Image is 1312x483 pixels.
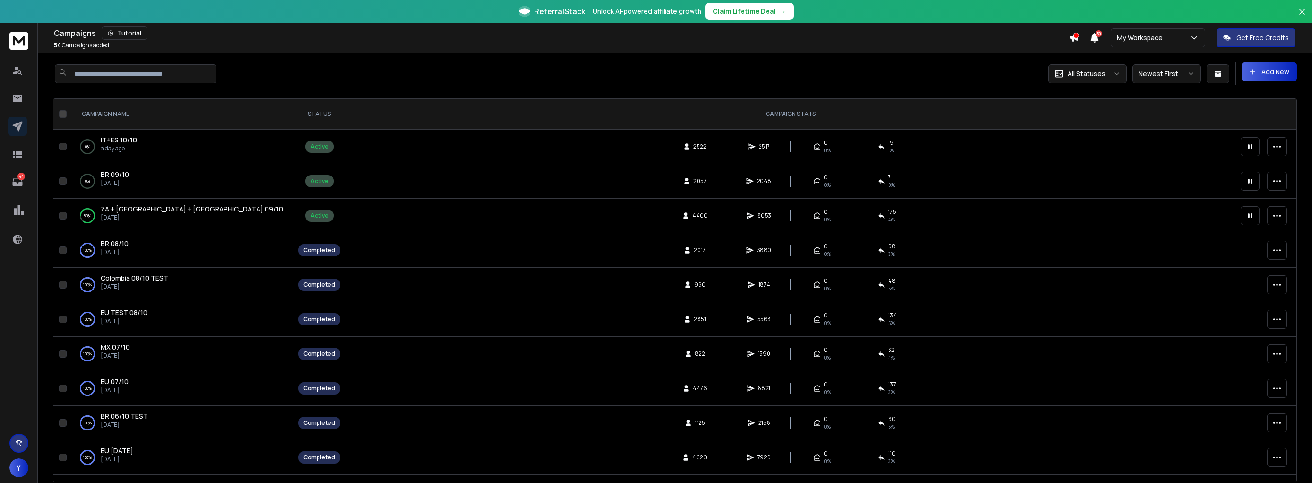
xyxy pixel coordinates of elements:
td: 100%BR 08/10[DATE] [70,233,293,268]
span: 2158 [758,419,770,427]
a: BR 09/10 [101,170,129,179]
p: Unlock AI-powered affiliate growth [593,7,701,16]
span: 0% [824,354,831,361]
span: 7 [888,174,891,181]
span: 2048 [757,177,771,185]
div: Active [311,177,328,185]
span: 1125 [695,419,705,427]
a: 44 [8,173,27,192]
a: IT+ES 10/10 [101,135,137,145]
span: 5563 [757,316,771,323]
span: 50 [1096,30,1102,37]
span: 0 [824,208,828,216]
span: 0 [824,312,828,319]
div: Completed [303,454,335,461]
td: 85%ZA + [GEOGRAPHIC_DATA] + [GEOGRAPHIC_DATA] 09/10[DATE] [70,199,293,233]
span: ZA + [GEOGRAPHIC_DATA] + [GEOGRAPHIC_DATA] 09/10 [101,204,283,213]
span: 2057 [693,177,707,185]
p: a day ago [101,145,137,152]
p: 100 % [83,453,92,462]
span: IT+ES 10/10 [101,135,137,144]
div: Completed [303,281,335,289]
th: CAMPAIGN STATS [346,99,1235,130]
th: STATUS [293,99,346,130]
span: 4 % [888,216,895,223]
span: 8821 [758,385,770,392]
span: 134 [888,312,897,319]
a: ZA + [GEOGRAPHIC_DATA] + [GEOGRAPHIC_DATA] 09/10 [101,204,283,214]
div: Completed [303,350,335,358]
button: Close banner [1296,6,1308,28]
span: EU 07/10 [101,377,129,386]
p: [DATE] [101,248,129,256]
p: [DATE] [101,214,283,221]
td: 100%EU [DATE][DATE] [70,440,293,475]
p: 100 % [83,384,92,393]
span: 1590 [758,350,770,358]
span: 0 [824,174,828,181]
span: 4400 [692,212,708,220]
span: 0% [824,388,831,396]
span: MX 07/10 [101,342,130,351]
div: Active [311,143,328,150]
span: 3 % [888,388,895,396]
span: 1 % [888,147,894,154]
span: 0 [824,450,828,457]
div: Completed [303,419,335,427]
p: Get Free Credits [1236,33,1289,43]
button: Newest First [1132,64,1201,83]
p: [DATE] [101,456,133,463]
td: 100%EU TEST 08/10[DATE] [70,302,293,337]
span: 175 [888,208,896,216]
span: 137 [888,381,896,388]
span: 48 [888,277,896,285]
span: 0% [824,216,831,223]
button: Add New [1242,62,1297,81]
p: [DATE] [101,352,130,360]
td: 100%BR 06/10 TEST[DATE] [70,406,293,440]
p: 100 % [83,246,92,255]
span: 32 [888,346,895,354]
p: 85 % [84,211,91,220]
button: Claim Lifetime Deal→ [705,3,794,20]
span: 3 % [888,250,895,258]
a: EU TEST 08/10 [101,308,147,317]
td: 100%Colombia 08/10 TEST[DATE] [70,268,293,302]
div: Completed [303,316,335,323]
p: [DATE] [101,179,129,187]
p: [DATE] [101,386,129,394]
span: 5 % [888,285,895,292]
span: 3 % [888,457,895,465]
span: 3880 [757,246,771,254]
span: 0 % [888,181,895,189]
span: 822 [695,350,705,358]
span: 0% [824,319,831,327]
span: 0% [824,285,831,292]
span: 0% [824,181,831,189]
button: Tutorial [102,26,147,40]
span: 2522 [693,143,707,150]
a: Colombia 08/10 TEST [101,273,168,283]
button: Y [9,458,28,477]
span: 0% [824,147,831,154]
div: Active [311,212,328,220]
span: 0 [824,415,828,423]
span: 0 [824,243,828,250]
span: 7920 [757,454,771,461]
span: 0 [824,139,828,147]
span: BR 08/10 [101,239,129,248]
span: 54 [54,41,61,49]
p: 100 % [83,315,92,324]
span: ReferralStack [534,6,585,17]
span: 1874 [758,281,770,289]
span: BR 06/10 TEST [101,412,148,421]
p: 100 % [83,418,92,428]
span: 2517 [759,143,770,150]
td: 0%IT+ES 10/10a day ago [70,130,293,164]
span: 0 [824,277,828,285]
p: [DATE] [101,283,168,290]
span: 68 [888,243,896,250]
p: 0 % [85,176,90,186]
